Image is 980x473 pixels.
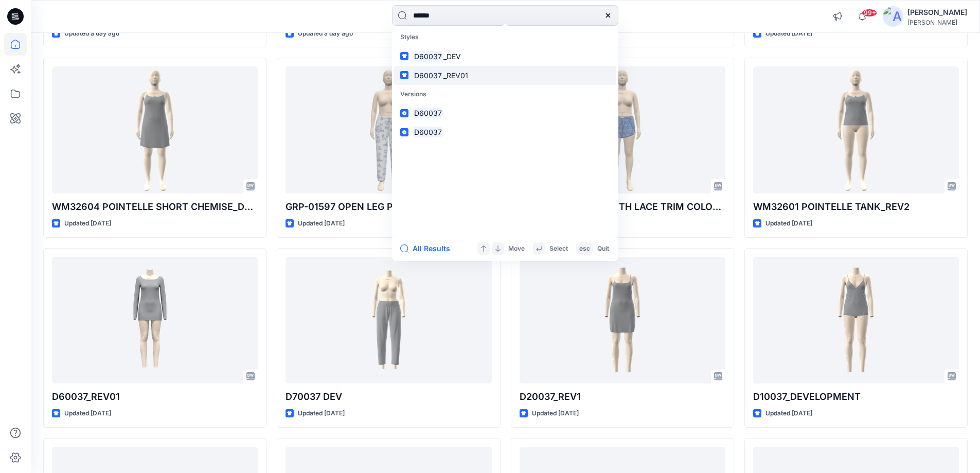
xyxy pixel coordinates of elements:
[520,390,725,404] p: D20037_REV1
[765,408,812,419] p: Updated [DATE]
[753,257,959,384] a: D10037_DEVELOPMENT
[52,200,258,214] p: WM32604 POINTELLE SHORT CHEMISE_DEV_REV2
[753,66,959,194] a: WM32601 POINTELLE TANK_REV2
[394,66,616,85] a: D60037_REV01
[520,200,725,214] p: GRP-01597 SHORT WITH LACE TRIM COLORWAY REV4
[394,47,616,66] a: D60037_DEV
[443,52,461,61] span: _DEV
[400,242,457,255] button: All Results
[64,408,111,419] p: Updated [DATE]
[298,28,353,39] p: Updated a day ago
[413,107,443,119] mark: D60037
[64,28,119,39] p: Updated a day ago
[394,103,616,122] a: D60037
[413,50,443,62] mark: D60037
[394,122,616,142] a: D60037
[413,69,443,81] mark: D60037
[597,243,609,254] p: Quit
[443,71,468,80] span: _REV01
[52,257,258,384] a: D60037_REV01
[549,243,568,254] p: Select
[532,408,579,419] p: Updated [DATE]
[286,390,491,404] p: D70037 DEV
[753,200,959,214] p: WM32601 POINTELLE TANK_REV2
[64,218,111,229] p: Updated [DATE]
[286,257,491,384] a: D70037 DEV
[753,390,959,404] p: D10037_DEVELOPMENT
[286,66,491,194] a: GRP-01597 OPEN LEG PANT WITH LACE TRIM COLORWAY REV3
[765,28,812,39] p: Updated [DATE]
[862,9,877,17] span: 99+
[765,218,812,229] p: Updated [DATE]
[52,390,258,404] p: D60037_REV01
[579,243,590,254] p: esc
[286,200,491,214] p: GRP-01597 OPEN LEG PANT WITH LACE TRIM COLORWAY REV3
[907,19,967,26] div: [PERSON_NAME]
[520,257,725,384] a: D20037_REV1
[298,408,345,419] p: Updated [DATE]
[298,218,345,229] p: Updated [DATE]
[508,243,525,254] p: Move
[883,6,903,27] img: avatar
[520,66,725,194] a: GRP-01597 SHORT WITH LACE TRIM COLORWAY REV4
[394,28,616,47] p: Styles
[907,6,967,19] div: [PERSON_NAME]
[413,126,443,138] mark: D60037
[52,66,258,194] a: WM32604 POINTELLE SHORT CHEMISE_DEV_REV2
[394,85,616,104] p: Versions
